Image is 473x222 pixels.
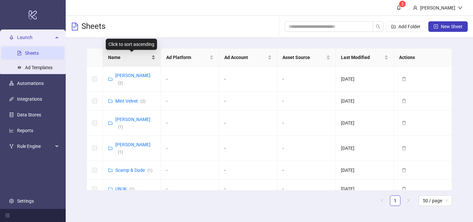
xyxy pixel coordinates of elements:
span: folder [108,168,113,172]
td: - [219,161,277,180]
a: [PERSON_NAME](1) [115,117,150,129]
span: Rule Engine [17,140,53,153]
span: New Sheet [441,24,462,29]
td: - [219,111,277,136]
span: folder [108,146,113,151]
td: - [277,136,335,161]
li: Previous Page [377,195,387,206]
td: [DATE] [336,161,394,180]
td: [DATE] [336,92,394,111]
span: fork [9,144,14,149]
span: Ad Platform [166,54,208,61]
td: - [277,67,335,92]
span: delete [402,146,406,151]
a: [PERSON_NAME](2) [115,73,150,85]
span: ( 1 ) [118,150,123,154]
span: rocket [9,35,14,40]
span: folder-add [391,24,396,29]
td: - [161,111,219,136]
li: Next Page [403,195,414,206]
td: - [219,92,277,111]
span: Asset Source [282,54,325,61]
h3: Sheets [81,21,105,32]
span: Launch [17,31,53,44]
a: Data Stores [17,112,41,118]
a: UN:IK(1) [115,186,134,192]
span: file-text [71,23,79,30]
th: Last Modified [336,49,394,67]
td: - [219,180,277,198]
td: - [161,67,219,92]
td: - [277,92,335,111]
span: ( 1 ) [129,187,134,192]
span: search [376,24,380,29]
th: Asset Source [277,49,335,67]
div: Page Size [419,195,452,206]
span: ( 2 ) [118,81,123,85]
span: folder [108,187,113,191]
span: Add Folder [398,24,420,29]
span: folder [108,77,113,81]
a: 1 [390,196,400,206]
button: right [403,195,414,206]
th: Ad Platform [161,49,219,67]
span: Last Modified [341,54,383,61]
div: [PERSON_NAME] [417,4,458,11]
th: Ad Account [219,49,277,67]
span: delete [402,187,406,191]
td: - [161,136,219,161]
th: Actions [394,49,452,67]
td: [DATE] [336,136,394,161]
td: - [277,111,335,136]
span: 2 [401,2,404,6]
td: [DATE] [336,180,394,198]
th: Name [103,49,161,67]
td: - [219,136,277,161]
button: left [377,195,387,206]
a: Settings [17,198,34,204]
span: left [380,198,384,202]
button: New Sheet [428,21,468,32]
span: delete [402,168,406,172]
td: - [161,180,219,198]
td: [DATE] [336,111,394,136]
a: Ad Templates [25,65,53,71]
span: bell [396,5,401,10]
span: ( 2 ) [141,99,146,104]
span: ( 1 ) [147,168,152,173]
a: Automations [17,81,44,86]
span: plus-square [434,24,438,29]
button: Add Folder [386,21,426,32]
a: Integrations [17,97,42,102]
span: folder [108,121,113,125]
a: Reports [17,128,33,133]
td: - [277,161,335,180]
a: Scamp & Dude(1) [115,168,152,173]
div: Click to sort ascending [106,39,157,50]
td: - [277,180,335,198]
span: right [406,198,410,202]
span: down [458,6,462,10]
td: - [161,161,219,180]
span: 50 / page [423,196,448,206]
span: delete [402,77,406,81]
span: delete [402,99,406,103]
span: ( 1 ) [118,125,123,129]
span: delete [402,121,406,125]
span: menu-fold [5,213,10,218]
a: Mint Velvet(2) [115,98,146,104]
span: Name [108,54,150,61]
span: folder [108,99,113,103]
td: - [161,92,219,111]
td: [DATE] [336,67,394,92]
span: Ad Account [224,54,266,61]
a: Sheets [25,51,39,56]
a: [PERSON_NAME](1) [115,142,150,154]
span: user [413,6,417,10]
td: - [219,67,277,92]
sup: 2 [399,1,406,7]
